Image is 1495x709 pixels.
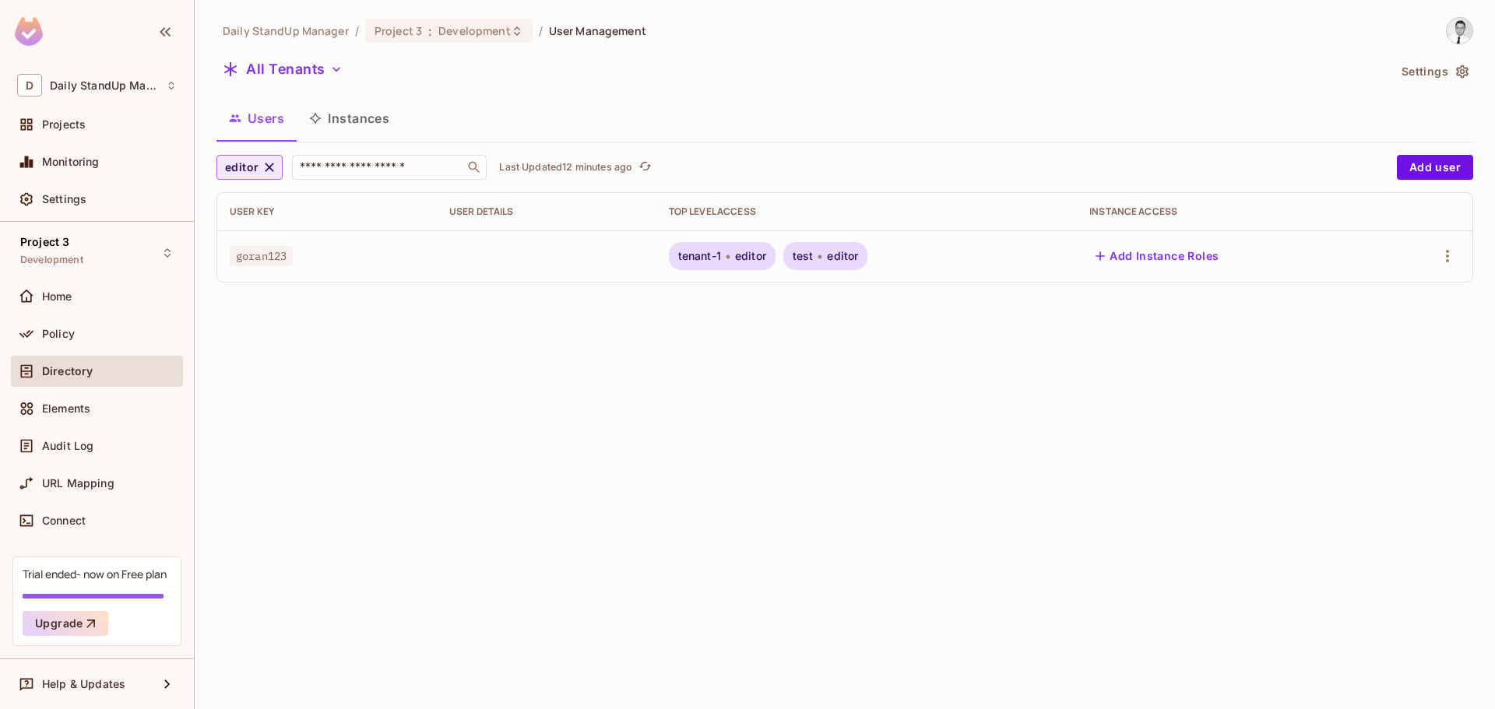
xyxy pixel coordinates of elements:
span: editor [827,250,858,262]
span: tenant-1 [678,250,721,262]
span: the active workspace [223,23,349,38]
li: / [539,23,543,38]
button: Instances [297,99,402,138]
div: User Key [230,205,424,218]
p: Last Updated 12 minutes ago [499,161,632,174]
span: Click to refresh data [632,158,654,177]
span: User Management [549,23,646,38]
span: Development [438,23,510,38]
button: Add user [1397,155,1473,180]
button: editor [216,155,283,180]
span: Directory [42,365,93,377]
span: Connect [42,514,86,527]
span: URL Mapping [42,477,114,490]
span: Project 3 [20,236,69,248]
button: refresh [635,158,654,177]
span: : [427,25,433,37]
button: Upgrade [23,611,108,636]
span: Development [20,254,83,266]
span: editor [735,250,766,262]
span: Elements [42,402,90,415]
img: Goran Jovanovic [1447,18,1472,44]
div: User Details [449,205,644,218]
div: Instance Access [1089,205,1366,218]
li: / [355,23,359,38]
span: test [793,250,814,262]
span: editor [225,158,259,177]
div: Top Level Access [669,205,1064,218]
span: Monitoring [42,156,100,168]
span: goran123 [230,246,293,266]
span: Workspace: Daily StandUp Manager [50,79,158,92]
span: Project 3 [375,23,422,38]
button: Settings [1395,59,1473,84]
button: Add Instance Roles [1089,244,1225,269]
span: Audit Log [42,440,93,452]
button: Users [216,99,297,138]
span: Home [42,290,72,303]
img: SReyMgAAAABJRU5ErkJggg== [15,17,43,46]
span: Help & Updates [42,678,125,690]
span: refresh [638,160,652,175]
span: Projects [42,118,86,131]
span: D [17,74,42,97]
span: Settings [42,193,86,205]
div: Trial ended- now on Free plan [23,567,167,581]
button: All Tenants [216,57,349,82]
span: Policy [42,328,75,340]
